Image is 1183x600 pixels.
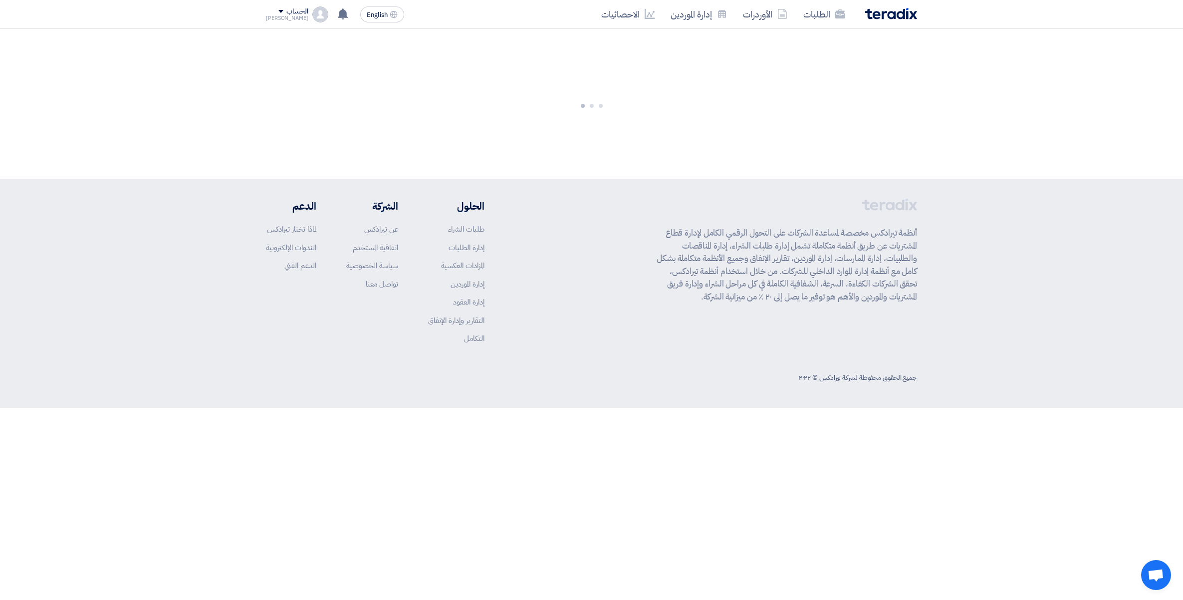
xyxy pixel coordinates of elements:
a: الأوردرات [735,2,795,26]
img: profile_test.png [312,6,328,22]
a: إدارة العقود [453,297,484,307]
a: طلبات الشراء [448,224,484,235]
li: الشركة [346,199,398,214]
a: اتفاقية المستخدم [353,242,398,253]
a: سياسة الخصوصية [346,260,398,271]
a: الطلبات [795,2,853,26]
span: English [367,11,388,18]
a: لماذا تختار تيرادكس [267,224,316,235]
li: الحلول [428,199,484,214]
img: Teradix logo [865,8,917,19]
a: إدارة الموردين [451,279,484,290]
p: أنظمة تيرادكس مخصصة لمساعدة الشركات على التحول الرقمي الكامل لإدارة قطاع المشتريات عن طريق أنظمة ... [657,227,917,303]
a: Open chat [1141,560,1171,590]
div: [PERSON_NAME] [266,15,308,21]
a: إدارة الموردين [663,2,735,26]
a: الدعم الفني [284,260,316,271]
a: عن تيرادكس [364,224,398,235]
a: الاحصائيات [593,2,663,26]
a: تواصل معنا [366,279,398,290]
button: English [360,6,404,22]
a: إدارة الطلبات [449,242,484,253]
div: الحساب [286,7,308,16]
a: الندوات الإلكترونية [266,242,316,253]
a: المزادات العكسية [441,260,484,271]
div: جميع الحقوق محفوظة لشركة تيرادكس © ٢٠٢٢ [799,372,917,383]
a: التقارير وإدارة الإنفاق [428,315,484,326]
li: الدعم [266,199,316,214]
a: التكامل [464,333,484,344]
